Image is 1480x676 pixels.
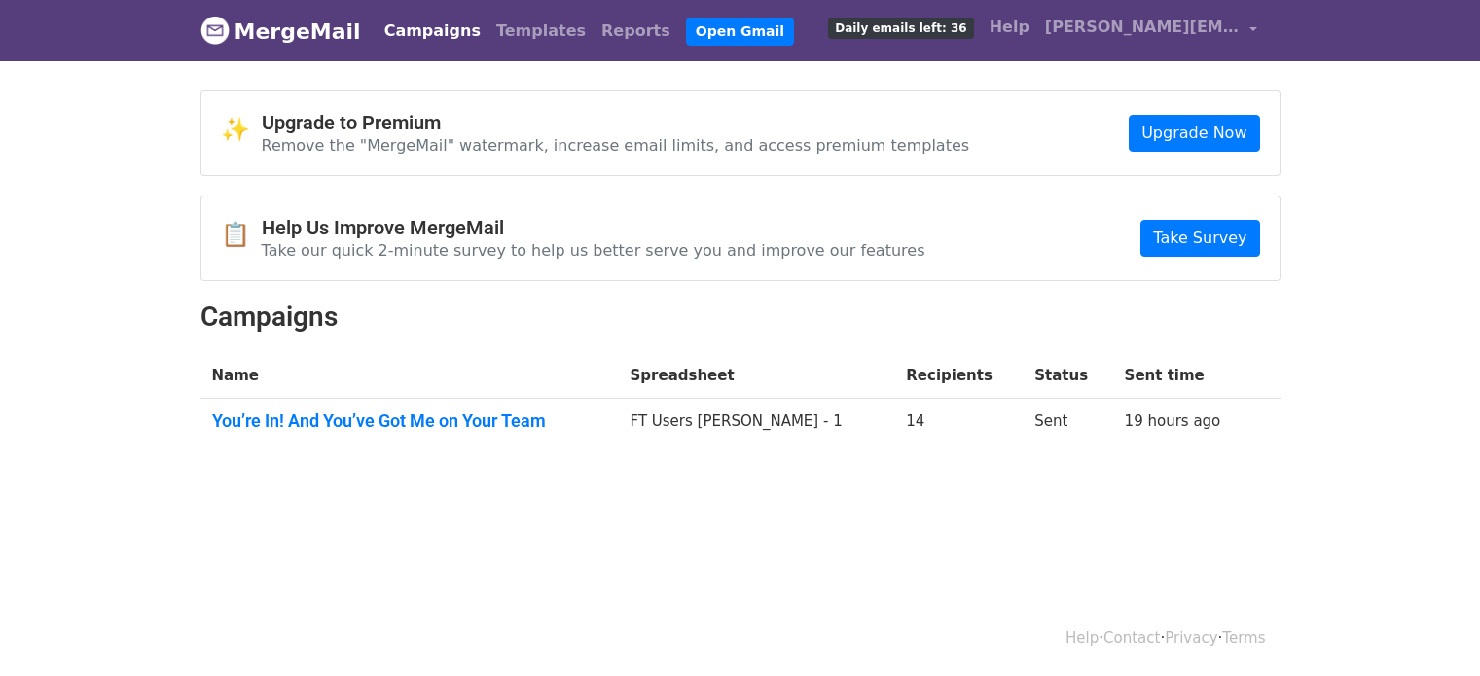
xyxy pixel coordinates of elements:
[200,16,230,45] img: MergeMail logo
[221,116,262,144] span: ✨
[1037,8,1265,53] a: [PERSON_NAME][EMAIL_ADDRESS]
[1113,353,1253,399] th: Sent time
[262,111,970,134] h4: Upgrade to Premium
[488,12,594,51] a: Templates
[619,399,895,451] td: FT Users [PERSON_NAME] - 1
[982,8,1037,47] a: Help
[262,240,925,261] p: Take our quick 2-minute survey to help us better serve you and improve our features
[1045,16,1240,39] span: [PERSON_NAME][EMAIL_ADDRESS]
[1023,353,1112,399] th: Status
[1129,115,1259,152] a: Upgrade Now
[594,12,678,51] a: Reports
[1165,629,1217,647] a: Privacy
[212,410,607,432] a: You’re In! And You’ve Got Me on Your Team
[200,11,361,52] a: MergeMail
[377,12,488,51] a: Campaigns
[686,18,794,46] a: Open Gmail
[1065,629,1099,647] a: Help
[894,353,1023,399] th: Recipients
[820,8,981,47] a: Daily emails left: 36
[1125,412,1221,430] a: 19 hours ago
[828,18,973,39] span: Daily emails left: 36
[1103,629,1160,647] a: Contact
[200,353,619,399] th: Name
[221,221,262,249] span: 📋
[262,216,925,239] h4: Help Us Improve MergeMail
[200,301,1281,334] h2: Campaigns
[262,135,970,156] p: Remove the "MergeMail" watermark, increase email limits, and access premium templates
[1023,399,1112,451] td: Sent
[1140,220,1259,257] a: Take Survey
[1222,629,1265,647] a: Terms
[894,399,1023,451] td: 14
[619,353,895,399] th: Spreadsheet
